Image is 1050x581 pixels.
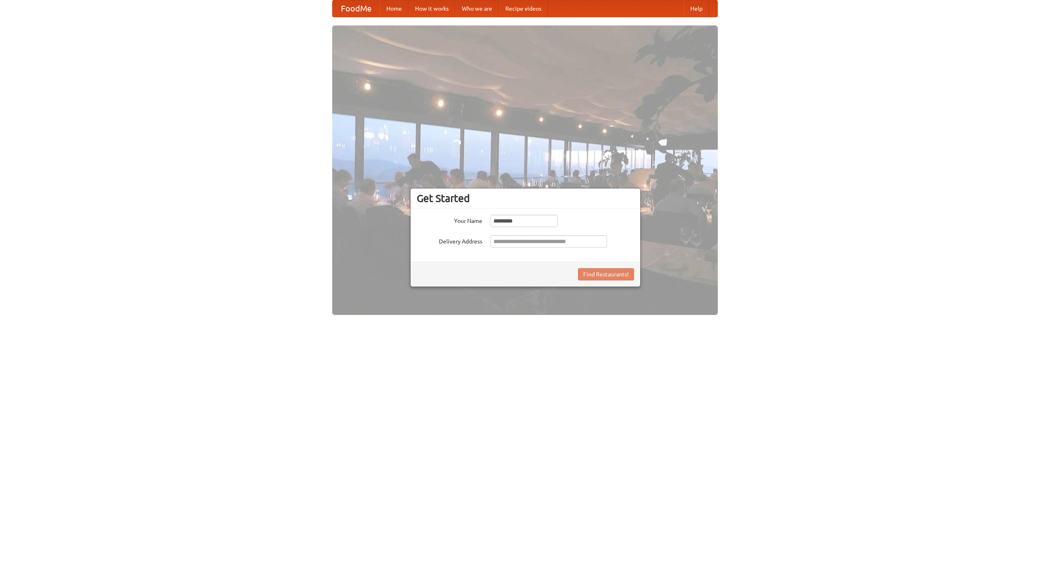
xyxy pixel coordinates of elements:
a: Who we are [455,0,499,17]
a: FoodMe [333,0,380,17]
a: How it works [409,0,455,17]
a: Home [380,0,409,17]
a: Help [684,0,709,17]
a: Recipe videos [499,0,548,17]
label: Your Name [417,215,482,225]
button: Find Restaurants! [578,268,634,280]
h3: Get Started [417,192,634,204]
label: Delivery Address [417,235,482,246]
